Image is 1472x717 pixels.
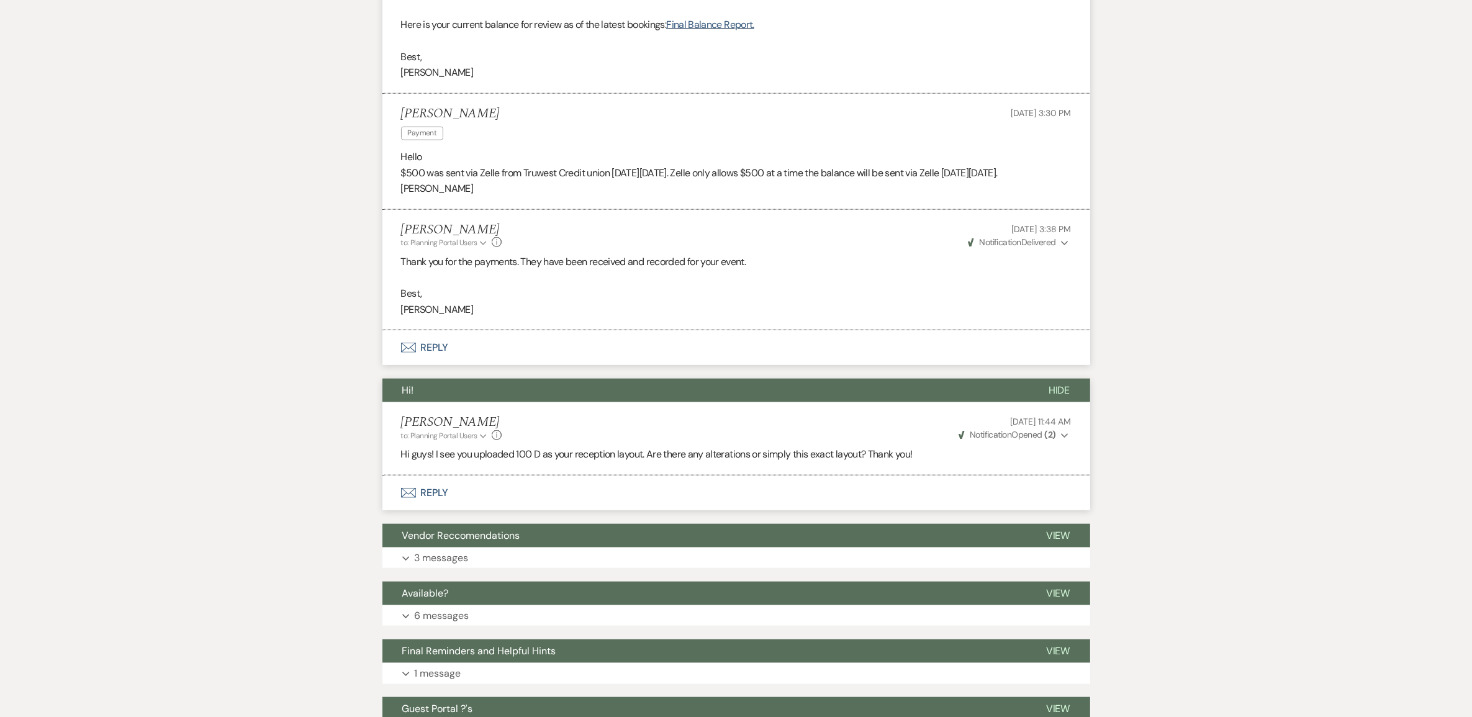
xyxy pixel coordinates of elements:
[402,587,449,600] span: Available?
[401,431,477,441] span: to: Planning Portal Users
[1046,529,1070,542] span: View
[1011,223,1071,235] span: [DATE] 3:38 PM
[382,548,1090,569] button: 3 messages
[1026,639,1090,663] button: View
[415,550,469,566] p: 3 messages
[401,237,489,248] button: to: Planning Portal Users
[382,476,1090,510] button: Reply
[401,49,1072,65] p: Best,
[979,237,1021,248] span: Notification
[402,384,414,397] span: Hi!
[959,429,1056,440] span: Opened
[382,524,1026,548] button: Vendor Reccomendations
[1046,587,1070,600] span: View
[1049,384,1070,397] span: Hide
[382,330,1090,365] button: Reply
[966,236,1071,249] button: NotificationDelivered
[401,165,1072,181] p: $500 was sent via Zelle from Truwest Credit union [DATE][DATE]. Zelle only allows $500 at a time ...
[382,663,1090,684] button: 1 message
[1029,379,1090,402] button: Hide
[1026,582,1090,605] button: View
[401,238,477,248] span: to: Planning Portal Users
[401,222,502,238] h5: [PERSON_NAME]
[402,702,473,715] span: Guest Portal ?'s
[401,65,1072,81] p: [PERSON_NAME]
[402,529,520,542] span: Vendor Reccomendations
[401,446,1072,462] p: Hi guys! I see you uploaded 100 D as your reception layout. Are there any alterations or simply t...
[402,644,556,657] span: Final Reminders and Helpful Hints
[401,127,444,140] span: Payment
[401,430,489,441] button: to: Planning Portal Users
[382,379,1029,402] button: Hi!
[401,415,502,430] h5: [PERSON_NAME]
[1046,702,1070,715] span: View
[401,18,667,31] span: Here is your current balance for review as of the latest bookings:
[1011,416,1072,427] span: [DATE] 11:44 AM
[415,665,461,682] p: 1 message
[666,18,754,31] a: Final Balance Report.
[1011,107,1071,119] span: [DATE] 3:30 PM
[401,286,1072,302] p: Best,
[401,254,1072,270] p: Thank you for the payments. They have been received and recorded for your event.
[1046,644,1070,657] span: View
[415,608,469,624] p: 6 messages
[401,106,500,122] h5: [PERSON_NAME]
[401,181,1072,197] p: [PERSON_NAME]
[401,302,1072,318] p: [PERSON_NAME]
[382,582,1026,605] button: Available?
[1026,524,1090,548] button: View
[382,639,1026,663] button: Final Reminders and Helpful Hints
[401,149,1072,165] p: Hello
[970,429,1011,440] span: Notification
[1044,429,1055,440] strong: ( 2 )
[957,428,1072,441] button: NotificationOpened (2)
[382,605,1090,626] button: 6 messages
[968,237,1056,248] span: Delivered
